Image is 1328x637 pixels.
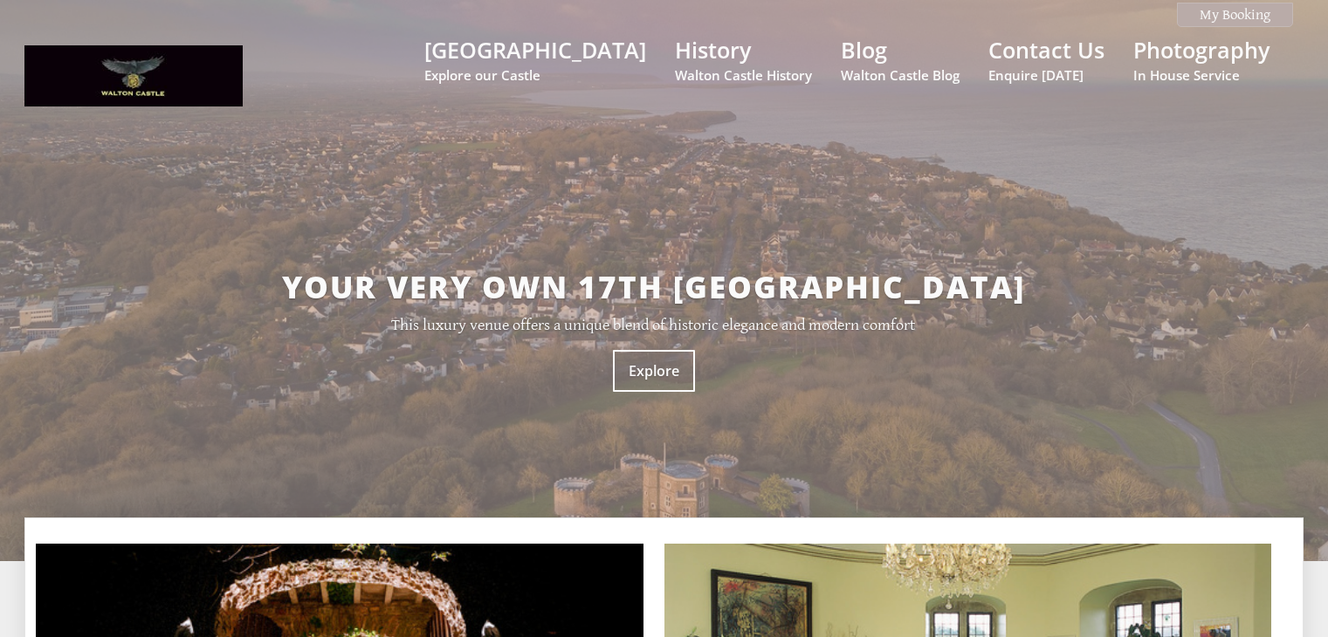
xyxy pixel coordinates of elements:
[1133,35,1270,84] a: PhotographyIn House Service
[675,35,812,84] a: HistoryWalton Castle History
[150,316,1157,334] p: This luxury venue offers a unique blend of historic elegance and modern comfort
[150,266,1157,307] h2: Your very own 17th [GEOGRAPHIC_DATA]
[988,35,1104,84] a: Contact UsEnquire [DATE]
[424,35,646,84] a: [GEOGRAPHIC_DATA]Explore our Castle
[841,35,960,84] a: BlogWalton Castle Blog
[613,350,695,392] a: Explore
[1177,3,1293,27] a: My Booking
[1133,66,1270,84] small: In House Service
[841,66,960,84] small: Walton Castle Blog
[24,45,243,106] img: Walton Castle
[988,66,1104,84] small: Enquire [DATE]
[424,66,646,84] small: Explore our Castle
[675,66,812,84] small: Walton Castle History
